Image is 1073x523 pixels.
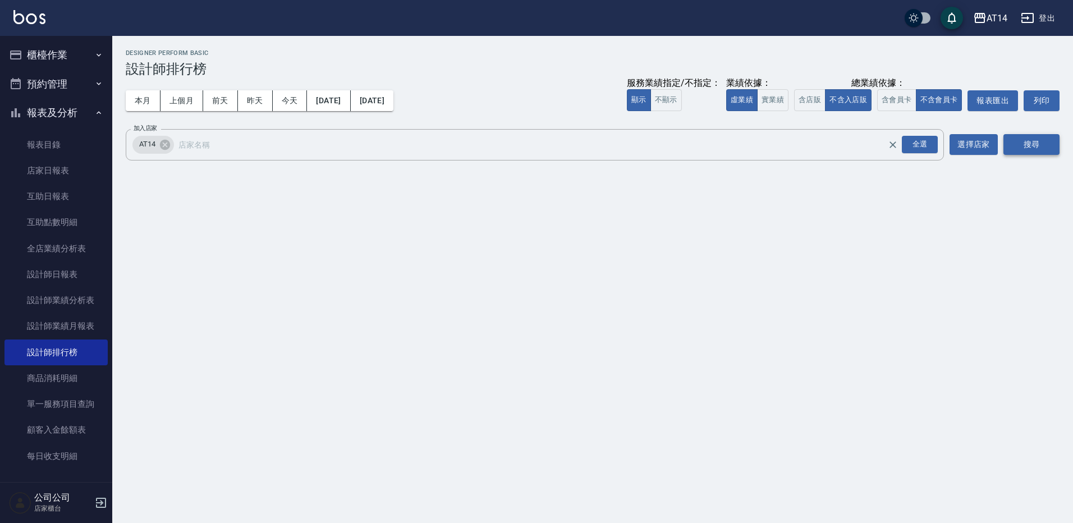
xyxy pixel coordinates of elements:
button: 不顯示 [650,89,682,111]
button: 實業績 [757,89,788,111]
button: 客戶管理 [4,474,108,503]
button: 昨天 [238,90,273,111]
span: AT14 [132,139,162,150]
a: 商品消耗明細 [4,365,108,391]
button: 含店販 [794,89,826,111]
img: Person [9,492,31,514]
a: 設計師業績月報表 [4,313,108,339]
a: 設計師業績分析表 [4,287,108,313]
div: 總業績依據： [794,77,962,89]
p: 店家櫃台 [34,503,91,513]
a: 設計師日報表 [4,261,108,287]
h2: Designer Perform Basic [126,49,1060,57]
button: [DATE] [307,90,350,111]
button: 報表匯出 [967,90,1018,111]
a: 全店業績分析表 [4,236,108,261]
a: 顧客入金餘額表 [4,417,108,443]
button: 前天 [203,90,238,111]
h5: 公司公司 [34,492,91,503]
button: 本月 [126,90,161,111]
button: 不含會員卡 [916,89,962,111]
input: 店家名稱 [176,135,907,154]
button: 今天 [273,90,308,111]
a: 店家日報表 [4,158,108,183]
button: 預約管理 [4,70,108,99]
button: 顯示 [627,89,651,111]
button: 含會員卡 [877,89,916,111]
div: AT14 [132,136,174,154]
button: 搜尋 [1003,134,1060,155]
div: 全選 [902,136,938,153]
div: 服務業績指定/不指定： [627,77,721,89]
a: 報表目錄 [4,132,108,158]
div: 業績依據： [726,77,788,89]
button: 櫃檯作業 [4,40,108,70]
h3: 設計師排行榜 [126,61,1060,77]
a: 每日收支明細 [4,443,108,469]
button: save [941,7,963,29]
div: AT14 [987,11,1007,25]
a: 互助點數明細 [4,209,108,235]
button: 登出 [1016,8,1060,29]
a: 單一服務項目查詢 [4,391,108,417]
button: 不含入店販 [825,89,872,111]
button: [DATE] [351,90,393,111]
button: Open [900,134,940,155]
button: Clear [885,137,901,153]
button: 上個月 [161,90,203,111]
button: 報表及分析 [4,98,108,127]
button: 列印 [1024,90,1060,111]
img: Logo [13,10,45,24]
a: 設計師排行榜 [4,340,108,365]
label: 加入店家 [134,124,157,132]
a: 互助日報表 [4,183,108,209]
button: 虛業績 [726,89,758,111]
button: 選擇店家 [950,134,998,155]
button: AT14 [969,7,1012,30]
